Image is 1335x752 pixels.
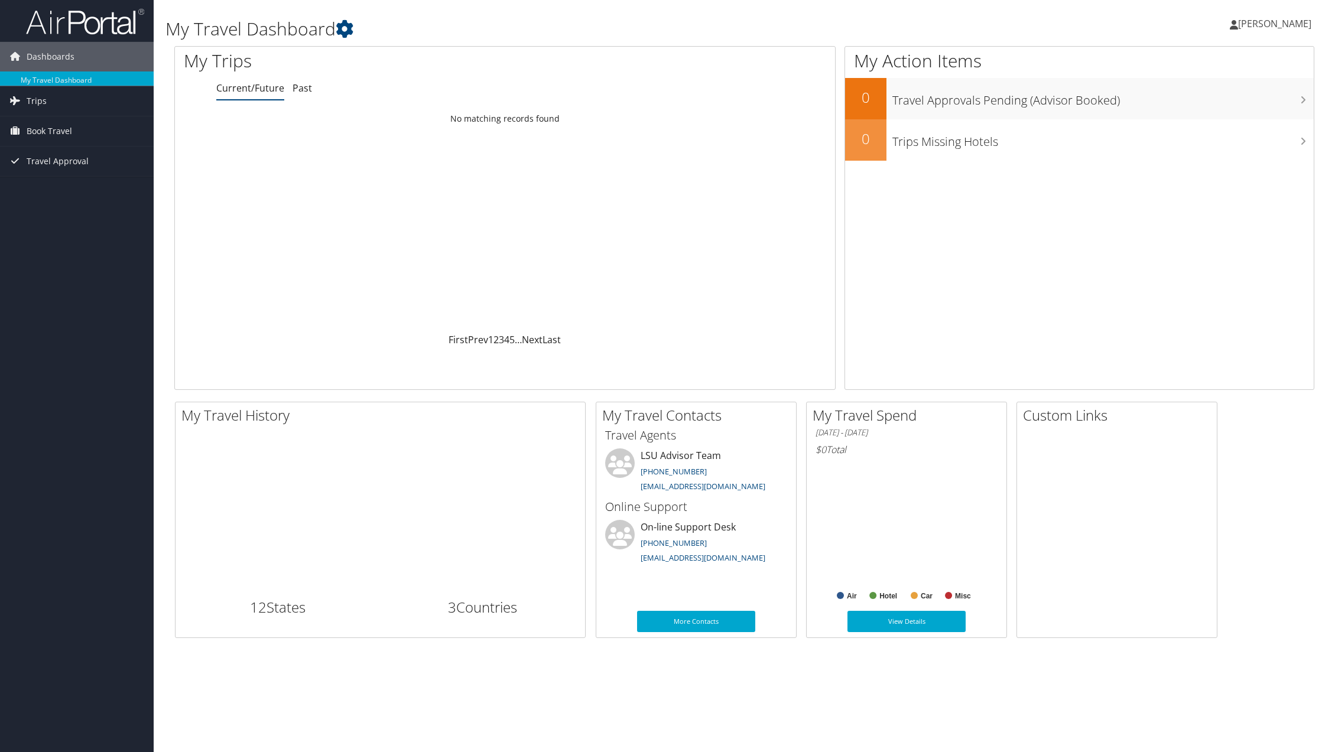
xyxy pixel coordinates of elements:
a: View Details [847,611,966,632]
span: 3 [448,597,456,617]
a: Past [293,82,312,95]
a: [PERSON_NAME] [1230,6,1323,41]
a: [EMAIL_ADDRESS][DOMAIN_NAME] [641,481,765,491]
a: 0Travel Approvals Pending (Advisor Booked) [845,78,1314,119]
text: Air [847,592,857,600]
span: Trips [27,86,47,116]
h6: Total [816,443,998,456]
a: 5 [509,333,515,346]
text: Hotel [879,592,897,600]
a: More Contacts [637,611,755,632]
span: $0 [816,443,826,456]
img: airportal-logo.png [26,8,144,35]
h3: Online Support [605,499,787,515]
h2: Countries [389,597,577,617]
h2: My Travel History [181,405,585,425]
a: 1 [488,333,493,346]
a: 3 [499,333,504,346]
span: Book Travel [27,116,72,146]
li: LSU Advisor Team [599,448,793,497]
h2: Custom Links [1023,405,1217,425]
h2: 0 [845,87,886,108]
a: [PHONE_NUMBER] [641,538,707,548]
a: Next [522,333,543,346]
h1: My Action Items [845,48,1314,73]
a: Current/Future [216,82,284,95]
a: Prev [468,333,488,346]
a: Last [543,333,561,346]
span: 12 [250,597,267,617]
h3: Travel Approvals Pending (Advisor Booked) [892,86,1314,109]
h2: 0 [845,129,886,149]
text: Car [921,592,933,600]
h6: [DATE] - [DATE] [816,427,998,438]
h1: My Trips [184,48,551,73]
li: On-line Support Desk [599,520,793,568]
h3: Travel Agents [605,427,787,444]
h2: My Travel Spend [813,405,1006,425]
h3: Trips Missing Hotels [892,128,1314,150]
span: Travel Approval [27,147,89,176]
a: 4 [504,333,509,346]
span: Dashboards [27,42,74,71]
span: … [515,333,522,346]
a: [EMAIL_ADDRESS][DOMAIN_NAME] [641,552,765,563]
a: 0Trips Missing Hotels [845,119,1314,161]
text: Misc [955,592,971,600]
h1: My Travel Dashboard [165,17,937,41]
h2: My Travel Contacts [602,405,796,425]
a: [PHONE_NUMBER] [641,466,707,477]
a: First [449,333,468,346]
td: No matching records found [175,108,835,129]
a: 2 [493,333,499,346]
span: [PERSON_NAME] [1238,17,1311,30]
h2: States [184,597,372,617]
